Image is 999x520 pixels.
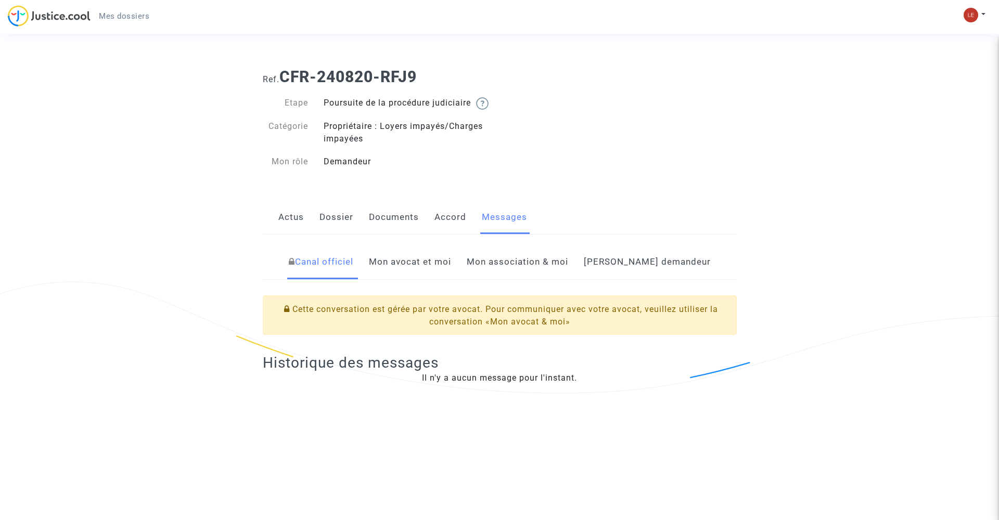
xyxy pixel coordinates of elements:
a: Documents [369,200,419,235]
a: Dossier [319,200,353,235]
b: CFR-240820-RFJ9 [279,68,417,86]
a: Actus [278,200,304,235]
div: Demandeur [316,155,499,168]
span: Ref. [263,74,279,84]
a: Messages [482,200,527,235]
a: Mon avocat et moi [369,245,451,279]
div: Poursuite de la procédure judiciaire [316,97,499,110]
div: Etape [255,97,316,110]
a: Canal officiel [289,245,353,279]
img: 4d9227a24377f7d97e8abcd958bcfdca [964,8,978,22]
a: Mon association & moi [467,245,568,279]
h2: Historique des messages [263,354,737,372]
a: [PERSON_NAME] demandeur [584,245,711,279]
span: Mes dossiers [99,11,149,21]
img: jc-logo.svg [8,5,91,27]
a: Accord [434,200,466,235]
img: help.svg [476,97,489,110]
div: Catégorie [255,120,316,145]
div: Cette conversation est gérée par votre avocat. Pour communiquer avec votre avocat, veuillez utili... [263,295,737,335]
div: Il n'y a aucun message pour l'instant. [263,372,737,384]
a: Mes dossiers [91,8,158,24]
div: Mon rôle [255,155,316,168]
div: Propriétaire : Loyers impayés/Charges impayées [316,120,499,145]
